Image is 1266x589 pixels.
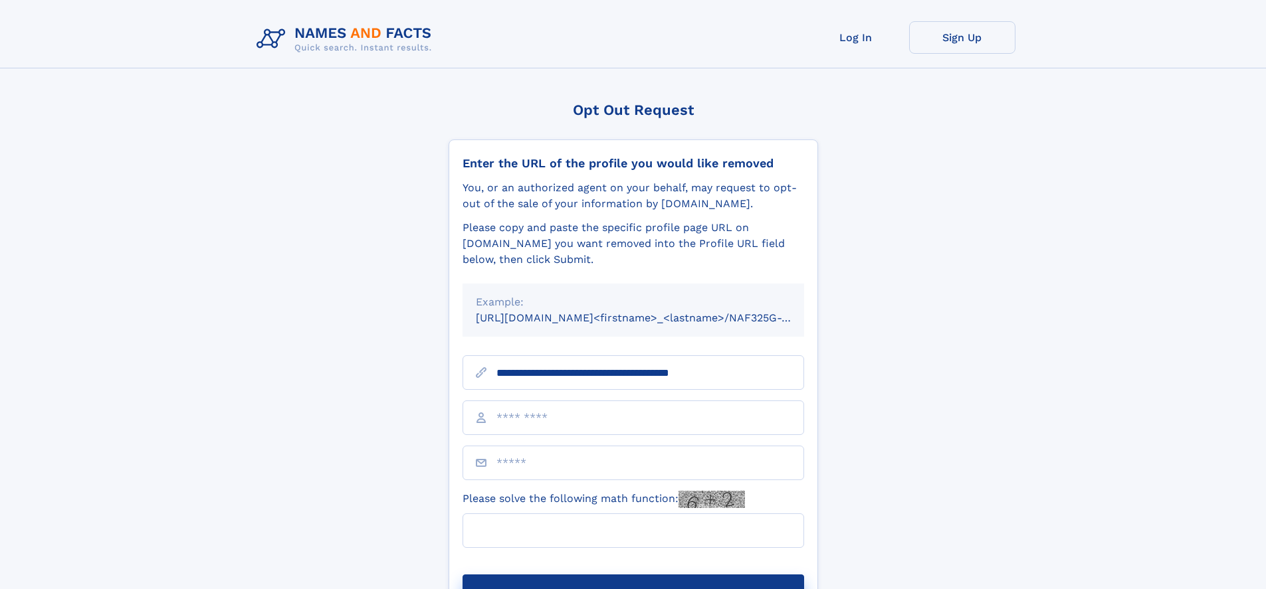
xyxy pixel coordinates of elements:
label: Please solve the following math function: [463,491,745,508]
a: Log In [803,21,909,54]
div: Enter the URL of the profile you would like removed [463,156,804,171]
div: Opt Out Request [449,102,818,118]
div: Example: [476,294,791,310]
small: [URL][DOMAIN_NAME]<firstname>_<lastname>/NAF325G-xxxxxxxx [476,311,829,324]
div: Please copy and paste the specific profile page URL on [DOMAIN_NAME] you want removed into the Pr... [463,220,804,268]
img: Logo Names and Facts [251,21,443,57]
div: You, or an authorized agent on your behalf, may request to opt-out of the sale of your informatio... [463,180,804,212]
a: Sign Up [909,21,1015,54]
